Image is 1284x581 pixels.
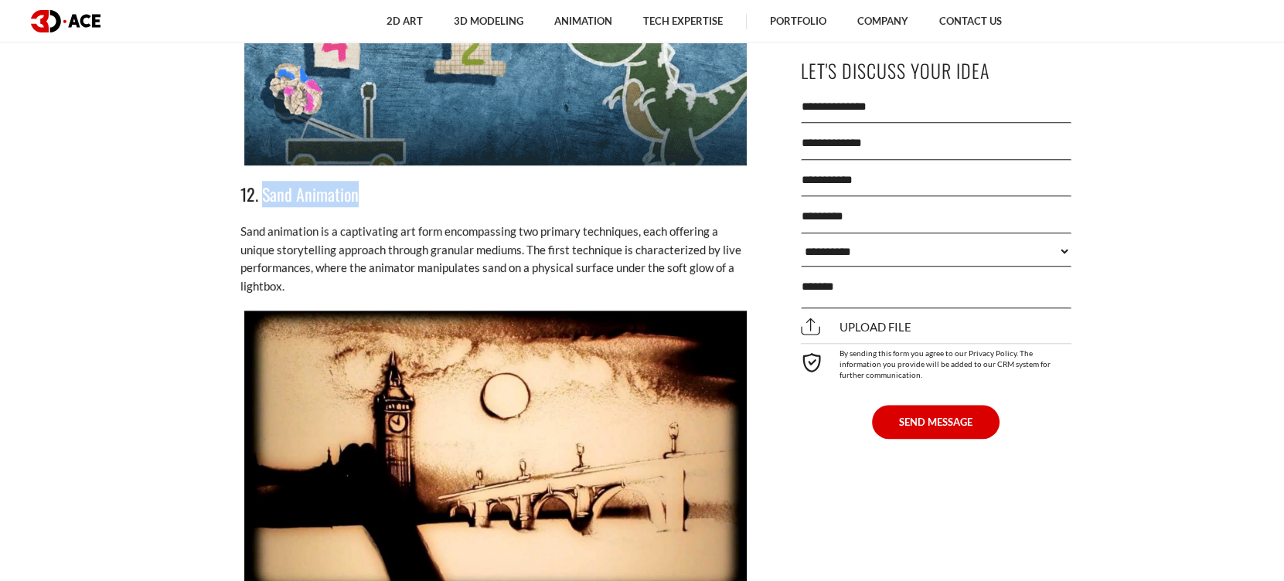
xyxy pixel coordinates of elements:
[31,10,100,32] img: logo dark
[240,223,751,295] p: Sand animation is a captivating art form encompassing two primary techniques, each offering a uni...
[872,405,1000,439] button: SEND MESSAGE
[801,343,1071,380] div: By sending this form you agree to our Privacy Policy. The information you provide will be added t...
[240,181,751,207] h3: 12. Sand Animation
[801,53,1071,88] p: Let's Discuss Your Idea
[801,320,911,334] span: Upload file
